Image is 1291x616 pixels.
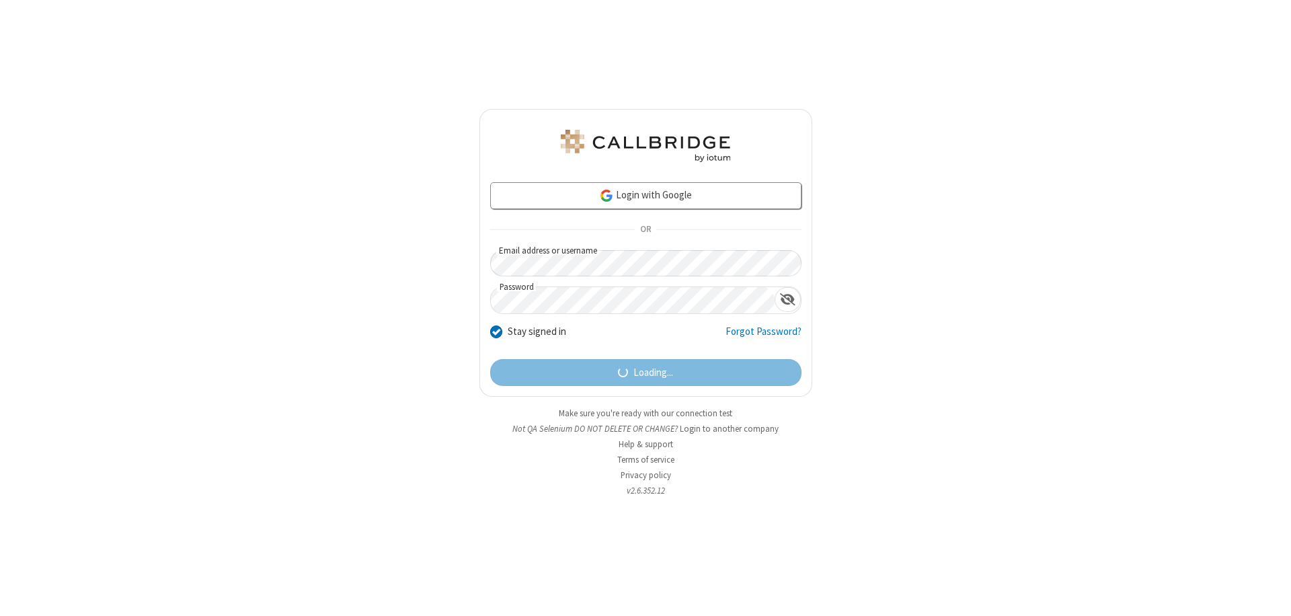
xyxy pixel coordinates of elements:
div: Show password [775,287,801,312]
input: Email address or username [490,250,801,276]
a: Make sure you're ready with our connection test [559,408,732,419]
li: v2.6.352.12 [479,484,812,497]
span: OR [635,221,656,239]
label: Stay signed in [508,324,566,340]
img: QA Selenium DO NOT DELETE OR CHANGE [558,130,733,162]
img: google-icon.png [599,188,614,203]
li: Not QA Selenium DO NOT DELETE OR CHANGE? [479,422,812,435]
a: Login with Google [490,182,801,209]
a: Terms of service [617,454,674,465]
span: Loading... [633,365,673,381]
a: Forgot Password? [726,324,801,350]
a: Privacy policy [621,469,671,481]
button: Login to another company [680,422,779,435]
button: Loading... [490,359,801,386]
input: Password [491,287,775,313]
a: Help & support [619,438,673,450]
